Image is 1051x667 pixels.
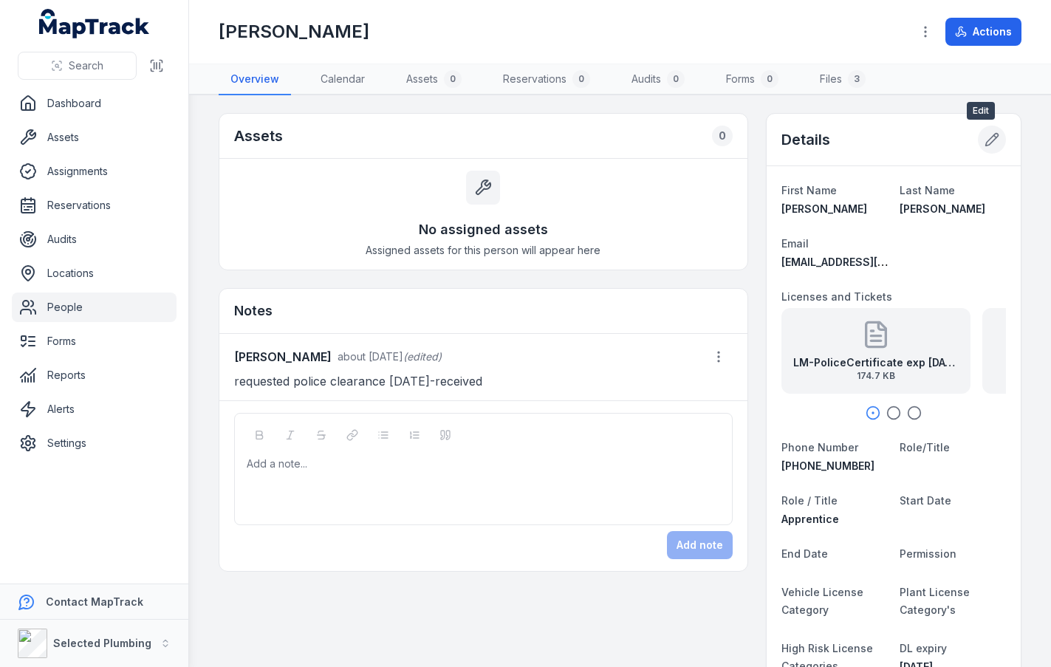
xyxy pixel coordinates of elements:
div: 0 [667,70,685,88]
span: [PHONE_NUMBER] [781,459,874,472]
span: First Name [781,184,837,196]
a: Alerts [12,394,177,424]
button: Search [18,52,137,80]
span: Permission [900,547,956,560]
span: Apprentice [781,513,839,525]
span: End Date [781,547,828,560]
span: DL expiry [900,642,947,654]
span: Start Date [900,494,951,507]
span: Assigned assets for this person will appear here [366,243,600,258]
a: Audits0 [620,64,696,95]
div: 0 [712,126,733,146]
div: 0 [761,70,778,88]
a: Calendar [309,64,377,95]
span: Vehicle License Category [781,586,863,616]
time: 7/14/2025, 10:18:54 AM [338,350,403,363]
a: Forms [12,326,177,356]
h3: Notes [234,301,273,321]
h2: Assets [234,126,283,146]
span: Plant License Category's [900,586,970,616]
a: Files3 [808,64,877,95]
a: Assignments [12,157,177,186]
a: Audits [12,225,177,254]
a: Reservations0 [491,64,602,95]
strong: [PERSON_NAME] [234,348,332,366]
a: Overview [219,64,291,95]
div: 0 [572,70,590,88]
span: [PERSON_NAME] [900,202,985,215]
span: [PERSON_NAME] [781,202,867,215]
h1: [PERSON_NAME] [219,20,369,44]
span: 174.7 KB [793,370,959,382]
a: Dashboard [12,89,177,118]
span: Last Name [900,184,955,196]
a: Reports [12,360,177,390]
p: requested police clearance [DATE]-received [234,371,733,391]
a: Assets0 [394,64,473,95]
span: Edit [967,102,995,120]
a: Assets [12,123,177,152]
strong: Selected Plumbing [53,637,151,649]
a: Settings [12,428,177,458]
button: Actions [945,18,1021,46]
a: MapTrack [39,9,150,38]
div: 3 [848,70,866,88]
span: Search [69,58,103,73]
span: [EMAIL_ADDRESS][DOMAIN_NAME] [781,256,959,268]
a: Locations [12,259,177,288]
a: People [12,293,177,322]
h3: No assigned assets [419,219,548,240]
span: Email [781,237,809,250]
a: Forms0 [714,64,790,95]
h2: Details [781,129,830,150]
span: Role / Title [781,494,838,507]
span: Licenses and Tickets [781,290,892,303]
div: 0 [444,70,462,88]
a: Reservations [12,191,177,220]
span: about [DATE] [338,350,403,363]
span: (edited) [403,350,442,363]
span: Phone Number [781,441,858,454]
strong: Contact MapTrack [46,595,143,608]
span: Role/Title [900,441,950,454]
strong: LM-PoliceCertificate exp [DATE] [793,355,959,370]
